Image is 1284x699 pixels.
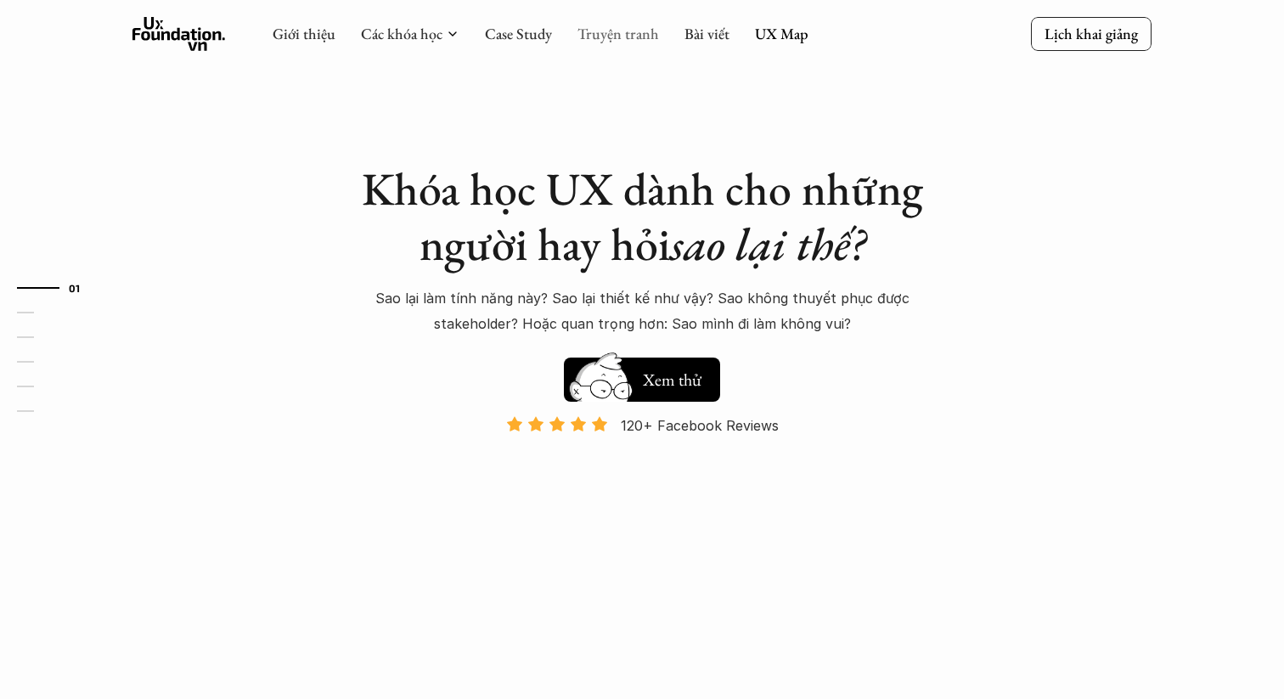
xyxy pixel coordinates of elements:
[69,282,81,294] strong: 01
[17,278,98,298] a: 01
[684,24,729,43] a: Bài viết
[621,413,779,438] p: 120+ Facebook Reviews
[361,24,442,43] a: Các khóa học
[755,24,808,43] a: UX Map
[1045,24,1138,43] p: Lịch khai giảng
[670,214,865,273] em: sao lại thế?
[564,349,720,402] a: Xem thử
[345,285,939,337] p: Sao lại làm tính năng này? Sao lại thiết kế như vậy? Sao không thuyết phục được stakeholder? Hoặc...
[1031,17,1152,50] a: Lịch khai giảng
[485,24,552,43] a: Case Study
[491,415,793,501] a: 120+ Facebook Reviews
[345,161,939,272] h1: Khóa học UX dành cho những người hay hỏi
[640,368,703,392] h5: Xem thử
[273,24,335,43] a: Giới thiệu
[577,24,659,43] a: Truyện tranh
